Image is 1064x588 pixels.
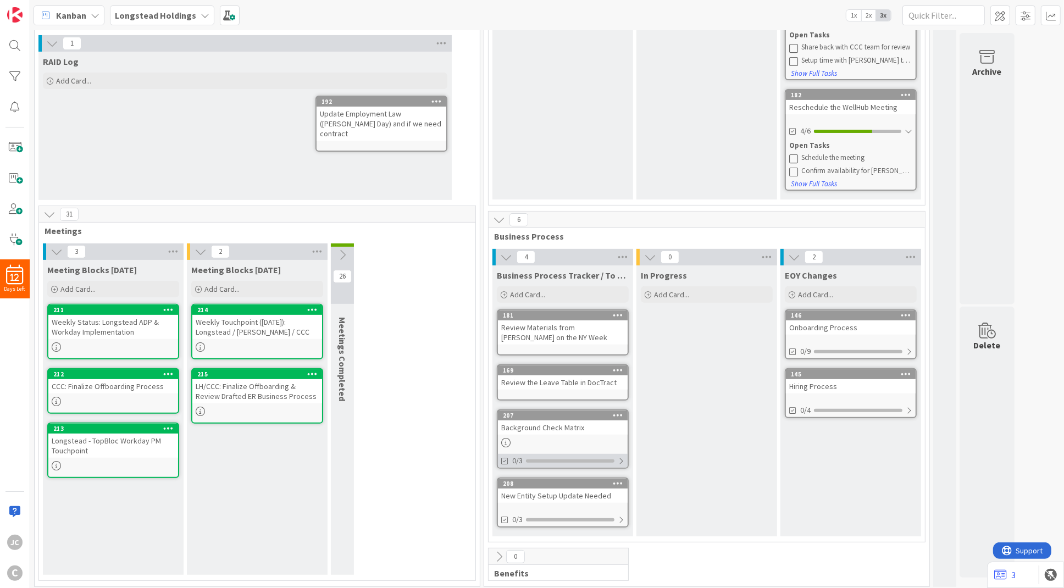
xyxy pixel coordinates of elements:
[503,412,628,419] div: 207
[317,97,446,141] div: 192Update Employment Law ([PERSON_NAME] Day) and if we need contract
[786,310,916,335] div: 146Onboarding Process
[786,310,916,320] div: 146
[498,310,628,320] div: 181
[192,305,322,315] div: 214
[48,434,178,458] div: Longstead - TopBloc Workday PM Touchpoint
[503,367,628,374] div: 169
[789,30,912,41] div: Open Tasks
[498,411,628,420] div: 207
[641,270,687,281] span: In Progress
[498,320,628,345] div: Review Materials from [PERSON_NAME] on the NY Week
[7,7,23,23] img: Visit kanbanzone.com
[211,245,230,258] span: 2
[861,10,876,21] span: 2x
[498,489,628,503] div: New Entity Setup Update Needed
[192,379,322,403] div: LH/CCC: Finalize Offboarding & Review Drafted ER Business Process
[801,153,912,162] div: Schedule the meeting
[204,284,240,294] span: Add Card...
[498,375,628,390] div: Review the Leave Table in DocTract
[197,370,322,378] div: 215
[192,369,322,379] div: 215
[846,10,861,21] span: 1x
[503,480,628,487] div: 208
[67,245,86,258] span: 3
[56,9,86,22] span: Kanban
[791,370,916,378] div: 145
[800,346,811,357] span: 0/9
[786,320,916,335] div: Onboarding Process
[805,251,823,264] span: 2
[47,264,137,275] span: Meeting Blocks Today
[974,339,1001,352] div: Delete
[498,365,628,375] div: 169
[789,140,912,151] div: Open Tasks
[48,305,178,315] div: 211
[43,56,79,67] span: RAID Log
[115,10,196,21] b: Longstead Holdings
[53,306,178,314] div: 211
[786,379,916,393] div: Hiring Process
[498,411,628,435] div: 207Background Check Matrix
[10,274,19,281] span: 12
[801,56,912,65] div: Setup time with [PERSON_NAME] to review
[23,2,50,15] span: Support
[498,420,628,435] div: Background Check Matrix
[498,310,628,345] div: 181Review Materials from [PERSON_NAME] on the NY Week
[191,264,281,275] span: Meeting Blocks Tomorrow
[53,425,178,432] div: 213
[801,43,912,52] div: Share back with CCC team for review
[786,369,916,393] div: 145Hiring Process
[800,125,811,137] span: 4/6
[786,90,916,114] div: 182Reschedule the WellHub Meeting
[192,315,322,339] div: Weekly Touchpoint ([DATE]): Longstead / [PERSON_NAME] / CCC
[48,369,178,379] div: 212
[902,5,985,25] input: Quick Filter...
[512,514,523,525] span: 0/3
[197,306,322,314] div: 214
[786,90,916,100] div: 182
[60,284,96,294] span: Add Card...
[498,365,628,390] div: 169Review the Leave Table in DocTract
[791,91,916,99] div: 182
[333,270,352,283] span: 26
[785,270,837,281] span: EOY Changes
[661,251,679,264] span: 0
[790,68,838,80] button: Show Full Tasks
[48,424,178,434] div: 213
[48,379,178,393] div: CCC: Finalize Offboarding Process
[56,76,91,86] span: Add Card...
[497,270,629,281] span: Business Process Tracker / To Dos
[48,315,178,339] div: Weekly Status: Longstead ADP & Workday Implementation
[48,305,178,339] div: 211Weekly Status: Longstead ADP & Workday Implementation
[786,369,916,379] div: 145
[498,479,628,489] div: 208
[337,317,348,401] span: Meetings Completed
[317,97,446,107] div: 192
[517,251,535,264] span: 4
[994,568,1016,581] a: 3
[876,10,891,21] span: 3x
[503,312,628,319] div: 181
[512,455,523,467] span: 0/3
[506,550,525,563] span: 0
[654,290,689,299] span: Add Card...
[798,290,833,299] span: Add Card...
[498,479,628,503] div: 208New Entity Setup Update Needed
[322,98,446,106] div: 192
[973,65,1002,78] div: Archive
[7,535,23,550] div: JC
[60,208,79,221] span: 31
[317,107,446,141] div: Update Employment Law ([PERSON_NAME] Day) and if we need contract
[800,404,811,416] span: 0/4
[53,370,178,378] div: 212
[509,213,528,226] span: 6
[790,178,838,190] button: Show Full Tasks
[786,100,916,114] div: Reschedule the WellHub Meeting
[48,369,178,393] div: 212CCC: Finalize Offboarding Process
[192,369,322,403] div: 215LH/CCC: Finalize Offboarding & Review Drafted ER Business Process
[63,37,81,50] span: 1
[510,290,545,299] span: Add Card...
[801,167,912,175] div: Confirm availability for [PERSON_NAME]
[7,565,23,581] div: C
[791,312,916,319] div: 146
